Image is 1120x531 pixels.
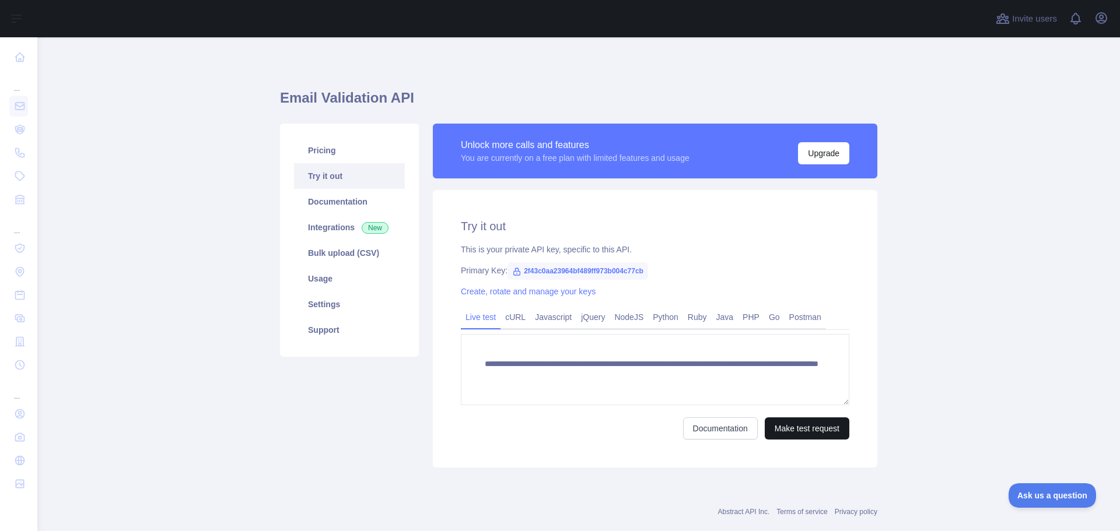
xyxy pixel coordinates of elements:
[1009,483,1097,508] iframe: Toggle Customer Support
[294,214,405,240] a: Integrations New
[718,508,770,516] a: Abstract API Inc.
[9,70,28,93] div: ...
[362,222,388,234] span: New
[461,287,596,296] a: Create, rotate and manage your keys
[712,308,738,326] a: Java
[461,265,849,276] div: Primary Key:
[765,417,849,439] button: Make test request
[461,152,689,164] div: You are currently on a free plan with limited features and usage
[9,212,28,235] div: ...
[508,262,648,280] span: 2f43c0aa23964bf489ff973b004c77cb
[294,317,405,343] a: Support
[798,142,849,164] button: Upgrade
[280,89,877,117] h1: Email Validation API
[461,308,501,326] a: Live test
[461,218,849,234] h2: Try it out
[576,308,610,326] a: jQuery
[785,308,826,326] a: Postman
[1012,12,1057,26] span: Invite users
[294,266,405,291] a: Usage
[993,9,1059,28] button: Invite users
[294,291,405,317] a: Settings
[294,189,405,214] a: Documentation
[648,308,683,326] a: Python
[610,308,648,326] a: NodeJS
[835,508,877,516] a: Privacy policy
[461,244,849,255] div: This is your private API key, specific to this API.
[294,163,405,189] a: Try it out
[683,308,712,326] a: Ruby
[776,508,827,516] a: Terms of service
[764,308,785,326] a: Go
[501,308,530,326] a: cURL
[683,417,758,439] a: Documentation
[530,308,576,326] a: Javascript
[461,138,689,152] div: Unlock more calls and features
[294,138,405,163] a: Pricing
[9,378,28,401] div: ...
[294,240,405,266] a: Bulk upload (CSV)
[738,308,764,326] a: PHP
